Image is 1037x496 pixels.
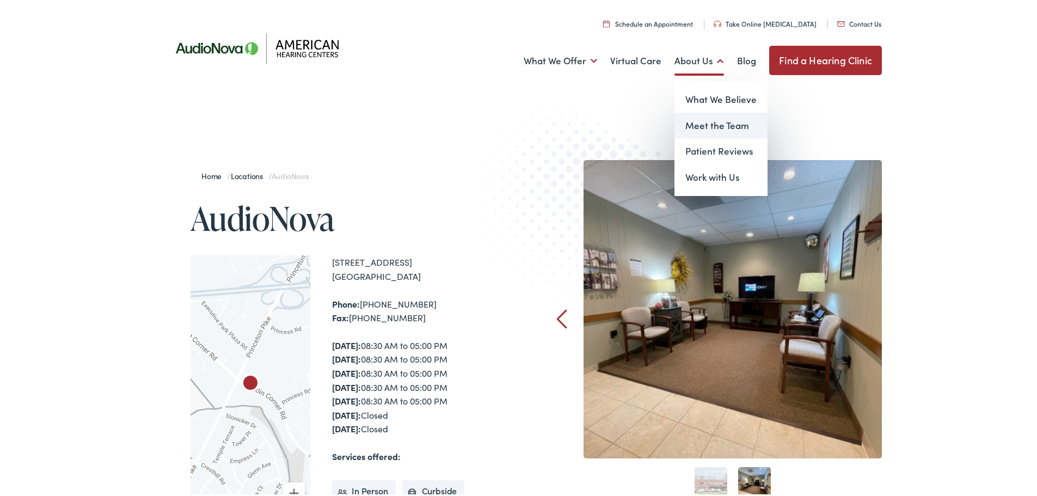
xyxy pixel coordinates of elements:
strong: [DATE]: [332,379,361,391]
a: Schedule an Appointment [603,17,693,26]
img: utility icon [714,19,721,25]
div: [PHONE_NUMBER] [PHONE_NUMBER] [332,295,523,323]
a: About Us [674,39,724,79]
strong: [DATE]: [332,393,361,405]
a: What We Believe [674,84,768,111]
a: Contact Us [837,17,881,26]
a: Take Online [MEDICAL_DATA] [714,17,817,26]
a: Prev [557,307,567,327]
span: / / [201,168,309,179]
a: Patient Reviews [674,136,768,162]
div: AudioNova [237,369,263,395]
strong: [DATE]: [332,351,361,363]
a: Home [201,168,227,179]
div: [STREET_ADDRESS] [GEOGRAPHIC_DATA] [332,253,523,281]
a: Blog [737,39,756,79]
a: Virtual Care [610,39,661,79]
img: utility icon [837,19,845,25]
a: What We Offer [524,39,597,79]
a: Work with Us [674,162,768,188]
div: 08:30 AM to 05:00 PM 08:30 AM to 05:00 PM 08:30 AM to 05:00 PM 08:30 AM to 05:00 PM 08:30 AM to 0... [332,336,523,434]
strong: Phone: [332,296,360,308]
a: Meet the Team [674,111,768,137]
img: utility icon [603,18,610,25]
strong: [DATE]: [332,337,361,349]
h1: AudioNova [191,198,523,234]
strong: [DATE]: [332,407,361,419]
strong: Services offered: [332,448,401,460]
strong: [DATE]: [332,420,361,432]
span: AudioNova [272,168,309,179]
a: Locations [231,168,268,179]
strong: [DATE]: [332,365,361,377]
a: Find a Hearing Clinic [769,44,882,73]
strong: Fax: [332,309,349,321]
